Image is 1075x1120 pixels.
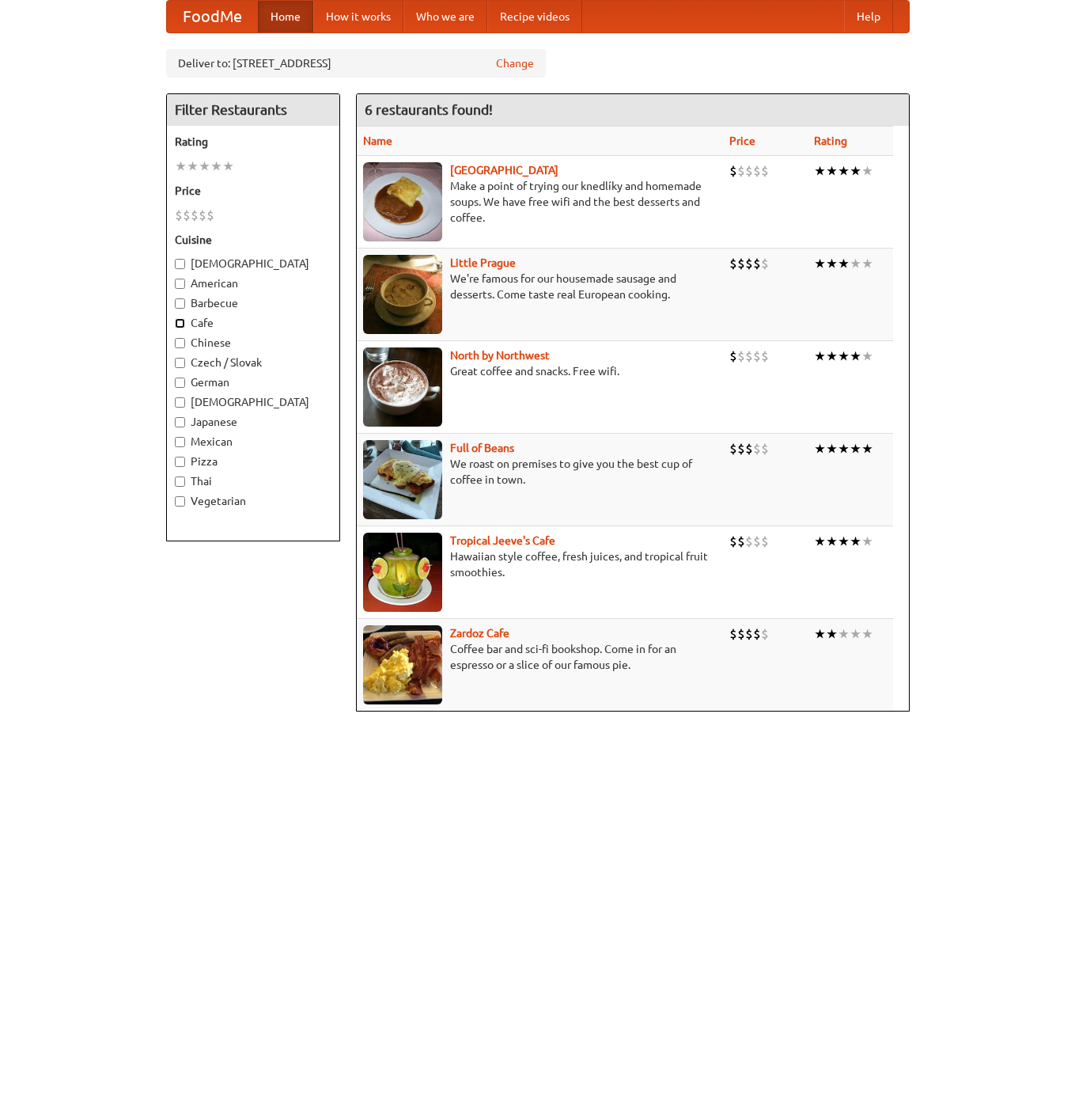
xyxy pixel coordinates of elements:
img: zardoz.jpg [363,625,442,704]
li: ★ [814,162,826,180]
li: $ [745,347,753,365]
h4: Filter Restaurants [167,94,339,126]
a: Rating [814,135,847,147]
li: $ [737,533,745,550]
li: ★ [826,625,838,643]
li: ★ [838,162,850,180]
li: ★ [861,255,873,272]
a: Home [258,1,313,32]
li: ★ [838,625,850,643]
a: Change [496,55,534,71]
label: Thai [175,473,331,489]
li: $ [206,207,214,224]
input: [DEMOGRAPHIC_DATA] [175,397,185,408]
li: ★ [861,347,873,365]
li: $ [729,533,737,550]
li: $ [175,207,183,224]
a: North by Northwest [450,349,550,362]
li: ★ [838,255,850,272]
li: $ [753,255,761,272]
li: $ [745,440,753,457]
li: ★ [199,158,210,175]
li: ★ [222,158,234,175]
input: Vegetarian [175,496,185,507]
li: ★ [814,347,826,365]
li: ★ [814,440,826,457]
li: $ [745,255,753,272]
li: $ [729,625,737,643]
li: $ [729,440,737,457]
input: Cafe [175,318,185,328]
input: German [175,378,185,388]
img: littleprague.jpg [363,255,442,334]
li: $ [753,533,761,550]
a: Recipe videos [487,1,582,32]
li: $ [761,625,769,643]
li: $ [753,162,761,180]
label: Vegetarian [175,493,331,509]
label: Pizza [175,454,331,469]
li: $ [753,625,761,643]
li: ★ [826,440,838,457]
li: $ [761,533,769,550]
h5: Price [175,183,331,199]
div: Deliver to: [STREET_ADDRESS] [166,49,546,78]
a: Little Prague [450,256,516,269]
li: ★ [861,625,873,643]
li: ★ [850,162,861,180]
input: Czech / Slovak [175,358,185,368]
li: $ [761,347,769,365]
li: ★ [826,255,838,272]
li: $ [745,625,753,643]
p: We're famous for our housemade sausage and desserts. Come taste real European cooking. [363,271,717,302]
li: ★ [826,533,838,550]
a: Full of Beans [450,442,514,454]
p: We roast on premises to give you the best cup of coffee in town. [363,456,717,488]
li: $ [761,255,769,272]
label: Czech / Slovak [175,355,331,370]
li: ★ [850,440,861,457]
img: jeeves.jpg [363,533,442,612]
label: German [175,374,331,390]
li: $ [729,347,737,365]
li: ★ [861,440,873,457]
li: $ [183,207,191,224]
h5: Rating [175,134,331,150]
a: Tropical Jeeve's Cafe [450,534,555,547]
input: Japanese [175,417,185,427]
a: How it works [313,1,403,32]
li: ★ [850,255,861,272]
li: ★ [826,347,838,365]
a: Name [363,135,392,147]
li: $ [753,347,761,365]
label: Cafe [175,315,331,331]
input: Mexican [175,437,185,447]
li: ★ [838,440,850,457]
li: ★ [210,158,222,175]
label: [DEMOGRAPHIC_DATA] [175,256,331,271]
li: ★ [838,533,850,550]
a: Zardoz Cafe [450,627,509,640]
a: Who we are [403,1,487,32]
li: ★ [850,347,861,365]
p: Great coffee and snacks. Free wifi. [363,363,717,379]
label: American [175,275,331,291]
li: ★ [850,533,861,550]
li: ★ [850,625,861,643]
label: Barbecue [175,295,331,311]
ng-pluralize: 6 restaurants found! [365,102,493,117]
li: ★ [861,533,873,550]
a: [GEOGRAPHIC_DATA] [450,164,558,177]
li: ★ [175,158,187,175]
li: $ [191,207,199,224]
label: [DEMOGRAPHIC_DATA] [175,394,331,410]
li: $ [753,440,761,457]
input: Pizza [175,457,185,467]
a: FoodMe [167,1,258,32]
li: ★ [861,162,873,180]
li: ★ [814,533,826,550]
